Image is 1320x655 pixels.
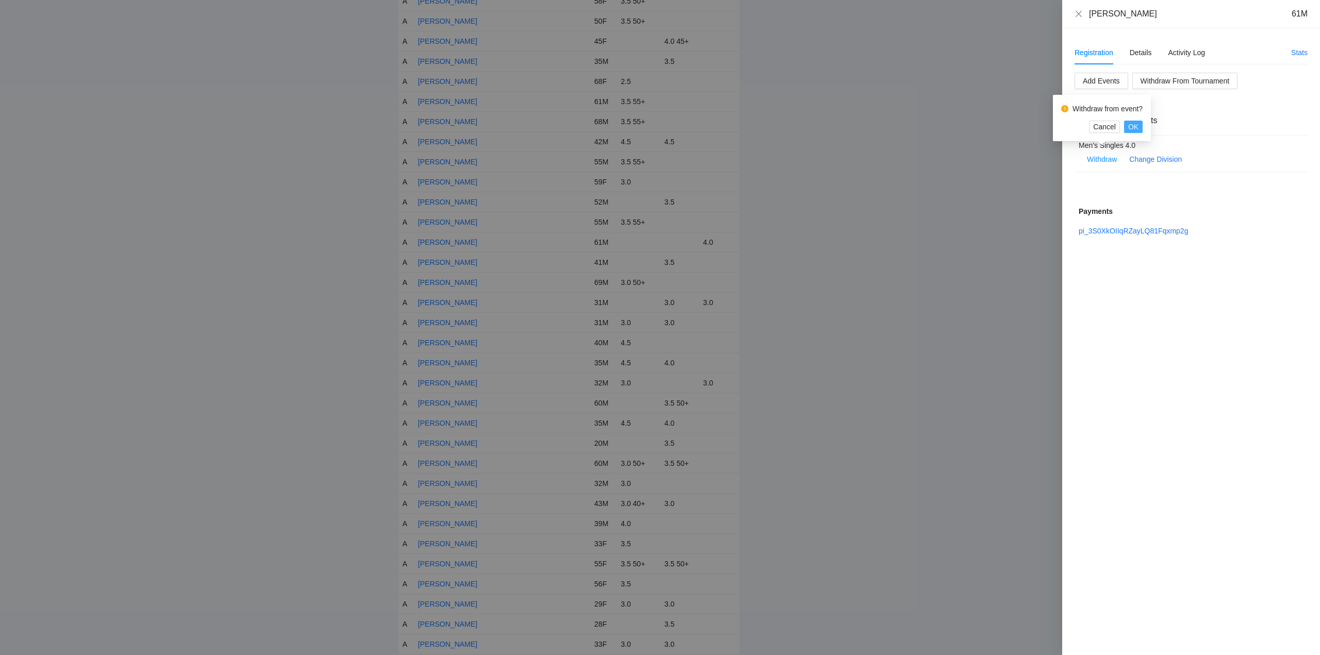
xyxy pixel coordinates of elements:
span: OK [1128,121,1138,132]
span: Withdraw From Tournament [1141,75,1229,87]
div: Payments [1079,206,1303,217]
span: Cancel [1093,121,1116,132]
button: Withdraw [1079,151,1125,167]
a: Stats [1291,48,1308,57]
button: Withdraw From Tournament [1132,73,1237,89]
a: Change Division [1129,155,1182,163]
span: Withdraw [1087,154,1117,165]
button: OK [1124,121,1143,133]
div: 61M [1292,8,1308,20]
button: Cancel [1089,121,1120,133]
span: exclamation-circle [1061,105,1068,112]
a: pi_3S0XkOIIqRZayLQ81Fqxmp2g [1079,227,1188,235]
div: Withdraw from event? [1072,103,1143,114]
div: [PERSON_NAME] [1089,8,1157,20]
span: Add Events [1083,75,1120,87]
span: close [1075,10,1083,18]
button: Add Events [1075,73,1128,89]
button: Close [1075,10,1083,19]
div: Men's Singles 4.0 [1079,140,1288,151]
div: Registered to Events [1081,106,1301,135]
div: Activity Log [1168,47,1206,58]
div: Details [1130,47,1152,58]
div: Registration [1075,47,1113,58]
